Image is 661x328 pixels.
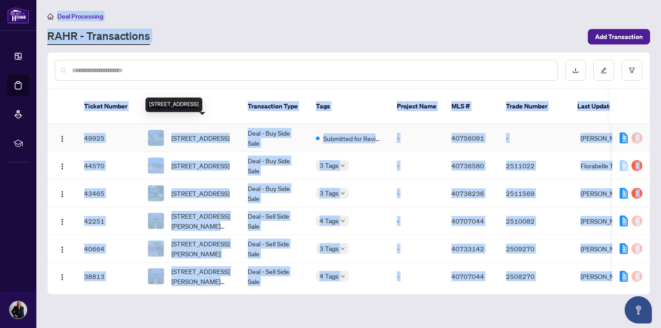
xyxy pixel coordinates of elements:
[140,89,240,124] th: Property Address
[77,235,140,263] td: 40664
[240,235,309,263] td: Deal - Sell Side Sale
[499,207,573,235] td: 2510082
[77,180,140,207] td: 43465
[148,241,164,256] img: thumbnail-img
[55,214,70,228] button: Logo
[240,152,309,180] td: Deal - Buy Side Sale
[631,271,642,282] div: 0
[77,263,140,290] td: 38813
[171,266,233,286] span: [STREET_ADDRESS][PERSON_NAME][PERSON_NAME]
[588,29,650,44] button: Add Transaction
[240,207,309,235] td: Deal - Sell Side Sale
[499,235,573,263] td: 2509270
[390,235,444,263] td: -
[620,215,628,226] div: 2
[499,152,573,180] td: 2511022
[77,89,140,124] th: Ticket Number
[341,163,345,168] span: down
[620,188,628,199] div: 1
[240,263,309,290] td: Deal - Sell Side Sale
[171,188,230,198] span: [STREET_ADDRESS]
[573,124,641,152] td: [PERSON_NAME]
[629,67,635,73] span: filter
[320,215,339,226] span: 4 Tags
[55,269,70,284] button: Logo
[148,213,164,229] img: thumbnail-img
[499,124,573,152] td: -
[601,67,607,73] span: edit
[240,89,309,124] th: Transaction Type
[47,29,150,45] a: RAHR - Transactions
[55,131,70,145] button: Logo
[390,152,444,180] td: -
[390,180,444,207] td: -
[621,60,642,81] button: filter
[620,243,628,254] div: 1
[323,133,382,143] span: Submitted for Review
[59,163,66,170] img: Logo
[55,186,70,201] button: Logo
[390,207,444,235] td: -
[499,263,573,290] td: 2508270
[499,180,573,207] td: 2511569
[77,152,140,180] td: 44570
[631,243,642,254] div: 0
[451,217,484,225] span: 40707044
[57,12,103,20] span: Deal Processing
[59,191,66,198] img: Logo
[320,243,339,254] span: 3 Tags
[572,67,579,73] span: download
[631,188,642,199] div: 1
[573,235,641,263] td: [PERSON_NAME]
[390,124,444,152] td: -
[620,160,628,171] div: 0
[499,89,570,124] th: Trade Number
[148,269,164,284] img: thumbnail-img
[341,219,345,223] span: down
[620,271,628,282] div: 2
[451,134,484,142] span: 40756091
[59,246,66,253] img: Logo
[390,263,444,290] td: -
[625,296,652,323] button: Open asap
[444,89,499,124] th: MLS #
[570,89,638,124] th: Last Updated By
[341,246,345,251] span: down
[145,98,202,112] div: [STREET_ADDRESS]
[573,152,641,180] td: Florabelle Tabije
[341,191,345,196] span: down
[631,160,642,171] div: 2
[320,188,339,198] span: 3 Tags
[148,186,164,201] img: thumbnail-img
[573,180,641,207] td: [PERSON_NAME]
[171,211,233,231] span: [STREET_ADDRESS][PERSON_NAME][PERSON_NAME]
[171,239,233,259] span: [STREET_ADDRESS][PERSON_NAME]
[55,158,70,173] button: Logo
[573,263,641,290] td: [PERSON_NAME]
[55,241,70,256] button: Logo
[631,215,642,226] div: 0
[7,7,29,24] img: logo
[148,158,164,173] img: thumbnail-img
[620,132,628,143] div: 4
[47,13,54,20] span: home
[10,301,27,318] img: Profile Icon
[565,60,586,81] button: download
[451,272,484,280] span: 40707044
[240,124,309,152] td: Deal - Buy Side Sale
[148,130,164,146] img: thumbnail-img
[320,160,339,171] span: 3 Tags
[595,29,643,44] span: Add Transaction
[341,274,345,279] span: down
[77,207,140,235] td: 42251
[451,162,484,170] span: 40736580
[171,133,230,143] span: [STREET_ADDRESS]
[171,161,230,171] span: [STREET_ADDRESS]
[240,180,309,207] td: Deal - Buy Side Sale
[59,218,66,225] img: Logo
[309,89,390,124] th: Tags
[593,60,614,81] button: edit
[59,135,66,142] img: Logo
[59,274,66,281] img: Logo
[390,89,444,124] th: Project Name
